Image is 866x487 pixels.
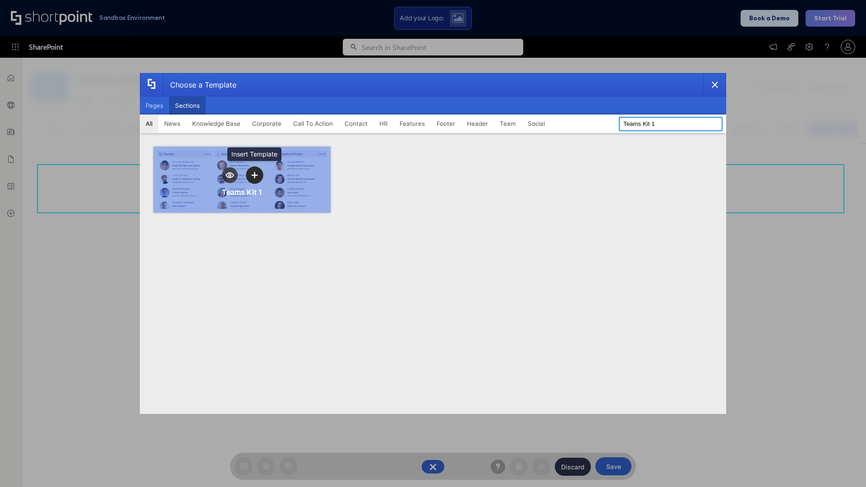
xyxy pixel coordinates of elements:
button: Call To Action [287,115,339,133]
button: HR [373,115,394,133]
button: Sections [169,96,206,115]
button: Header [461,115,494,133]
div: Teams Kit 1 [222,188,262,197]
button: Contact [339,115,373,133]
iframe: Chat Widget [821,444,866,487]
div: template selector [140,73,726,414]
button: Corporate [246,115,287,133]
button: All [140,115,158,133]
button: Footer [431,115,461,133]
input: Search [619,117,723,131]
button: Features [394,115,431,133]
button: News [158,115,186,133]
button: Team [494,115,522,133]
div: Choose a Template [163,74,236,96]
button: Pages [140,96,169,115]
button: Social [522,115,551,133]
button: Knowledge Base [186,115,246,133]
